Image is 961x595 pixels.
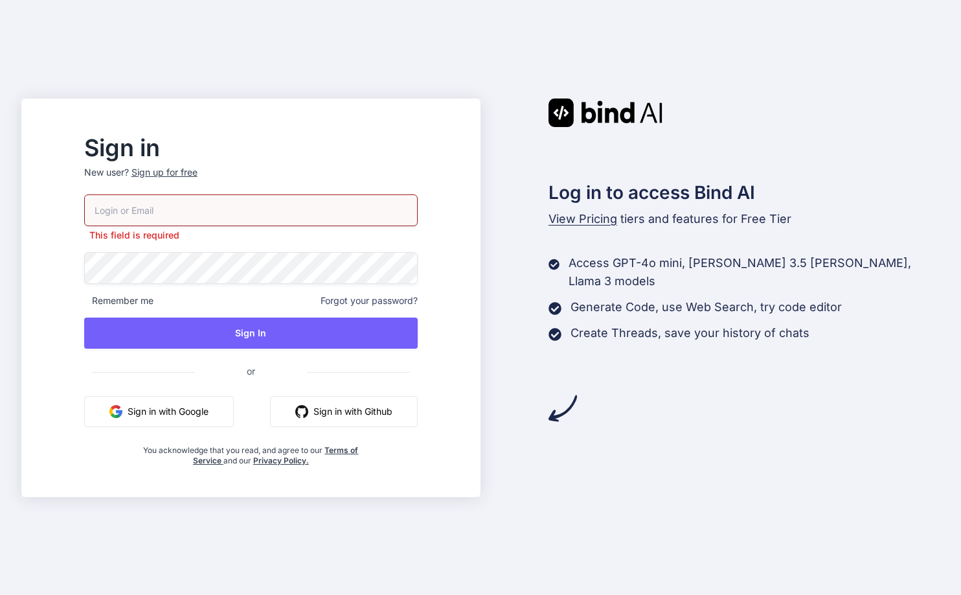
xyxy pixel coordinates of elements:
[195,355,307,387] span: or
[253,456,309,465] a: Privacy Policy.
[84,318,418,349] button: Sign In
[84,229,418,242] p: This field is required
[548,179,940,206] h2: Log in to access Bind AI
[270,396,418,427] button: Sign in with Github
[109,405,122,418] img: google
[84,166,418,194] p: New user?
[548,394,577,423] img: arrow
[84,396,234,427] button: Sign in with Google
[569,254,940,290] p: Access GPT-4o mini, [PERSON_NAME] 3.5 [PERSON_NAME], Llama 3 models
[571,298,842,316] p: Generate Code, use Web Search, try code editor
[140,437,363,466] div: You acknowledge that you read, and agree to our and our
[84,137,418,158] h2: Sign in
[321,294,418,307] span: Forgot your password?
[193,445,359,465] a: Terms of Service
[295,405,308,418] img: github
[548,212,617,226] span: View Pricing
[548,210,940,228] p: tiers and features for Free Tier
[84,194,418,226] input: Login or Email
[548,99,662,127] img: Bind AI logo
[131,166,198,179] div: Sign up for free
[84,294,153,307] span: Remember me
[571,324,809,342] p: Create Threads, save your history of chats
